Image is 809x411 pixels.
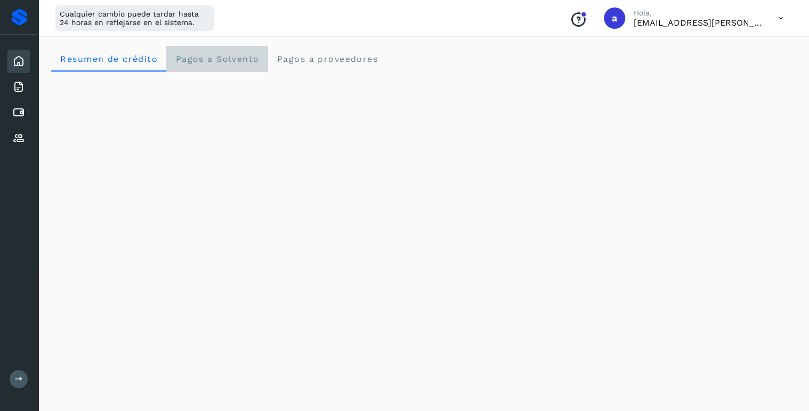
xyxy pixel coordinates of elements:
[7,50,30,73] div: Inicio
[7,101,30,124] div: Cuentas por pagar
[55,5,214,31] div: Cualquier cambio puede tardar hasta 24 horas en reflejarse en el sistema.
[60,54,158,64] span: Resumen de crédito
[634,18,762,28] p: antonio.villagomez@emqro.com.mx
[175,54,259,64] span: Pagos a Solvento
[276,54,378,64] span: Pagos a proveedores
[7,75,30,99] div: Facturas
[7,127,30,150] div: Proveedores
[634,9,762,18] p: Hola,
